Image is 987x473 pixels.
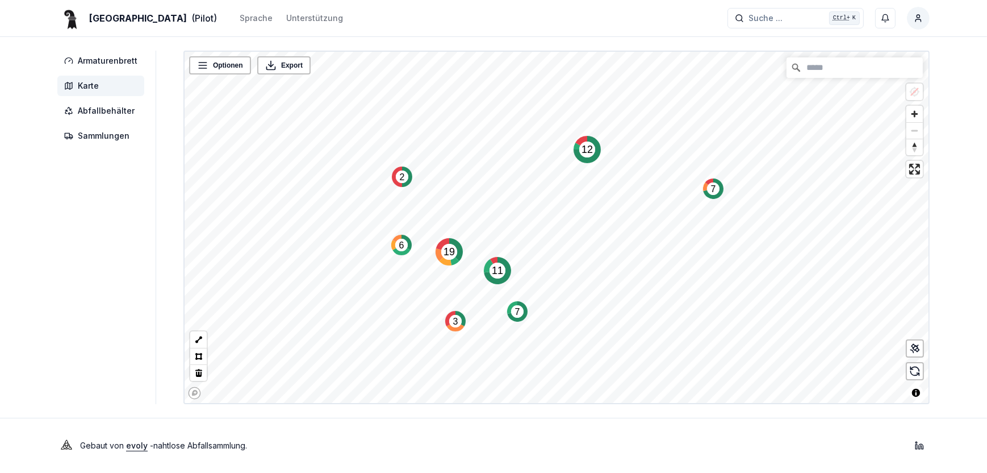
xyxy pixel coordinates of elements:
span: Armaturenbrett [78,55,137,67]
button: Enter fullscreen [906,161,923,177]
text: 7 [515,307,520,317]
div: Map marker [445,311,466,331]
a: Mapbox logo [188,387,201,400]
button: Polygon tool (p) [190,348,207,364]
button: Toggle attribution [909,386,923,400]
text: 2 [400,172,405,182]
div: Map marker [436,238,463,265]
span: (Pilot) [191,11,217,25]
input: Suche [787,57,923,78]
div: Map marker [574,136,601,163]
a: [GEOGRAPHIC_DATA](Pilot) [57,11,217,25]
div: Map marker [392,167,412,187]
button: Reset bearing to north [906,139,923,155]
a: Unterstützung [286,11,343,25]
span: Karte [78,80,99,92]
text: 12 [582,144,593,155]
text: 11 [492,265,503,276]
a: Abfallbehälter [57,101,149,121]
text: 3 [453,317,458,326]
text: 19 [444,246,455,258]
span: Export [281,60,303,71]
button: LineString tool (l) [190,331,207,348]
button: Location not available [906,84,923,100]
div: Sprache [240,13,273,24]
a: Karte [57,76,149,96]
span: Optionen [213,60,243,71]
img: Basel Logo [57,5,85,32]
span: Zoom out [906,123,923,139]
text: 7 [711,184,716,194]
a: evoly [126,441,148,450]
span: Sammlungen [78,130,129,142]
a: Sammlungen [57,126,149,146]
text: 6 [399,240,404,250]
div: Map marker [703,179,723,199]
div: Map marker [484,257,511,284]
span: Suche ... [748,13,783,24]
button: Delete [190,364,207,381]
span: [GEOGRAPHIC_DATA] [89,11,187,25]
button: Suche ...Ctrl+K [727,8,864,28]
button: Zoom out [906,122,923,139]
button: Sprache [240,11,273,25]
p: Gebaut von - nahtlose Abfallsammlung . [80,438,247,454]
span: Abfallbehälter [78,105,135,117]
div: Map marker [391,235,412,255]
img: Evoly Logo [57,437,76,455]
button: Zoom in [906,106,923,122]
canvas: Map [185,52,932,405]
div: Map marker [507,301,528,322]
a: Armaturenbrett [57,51,149,71]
